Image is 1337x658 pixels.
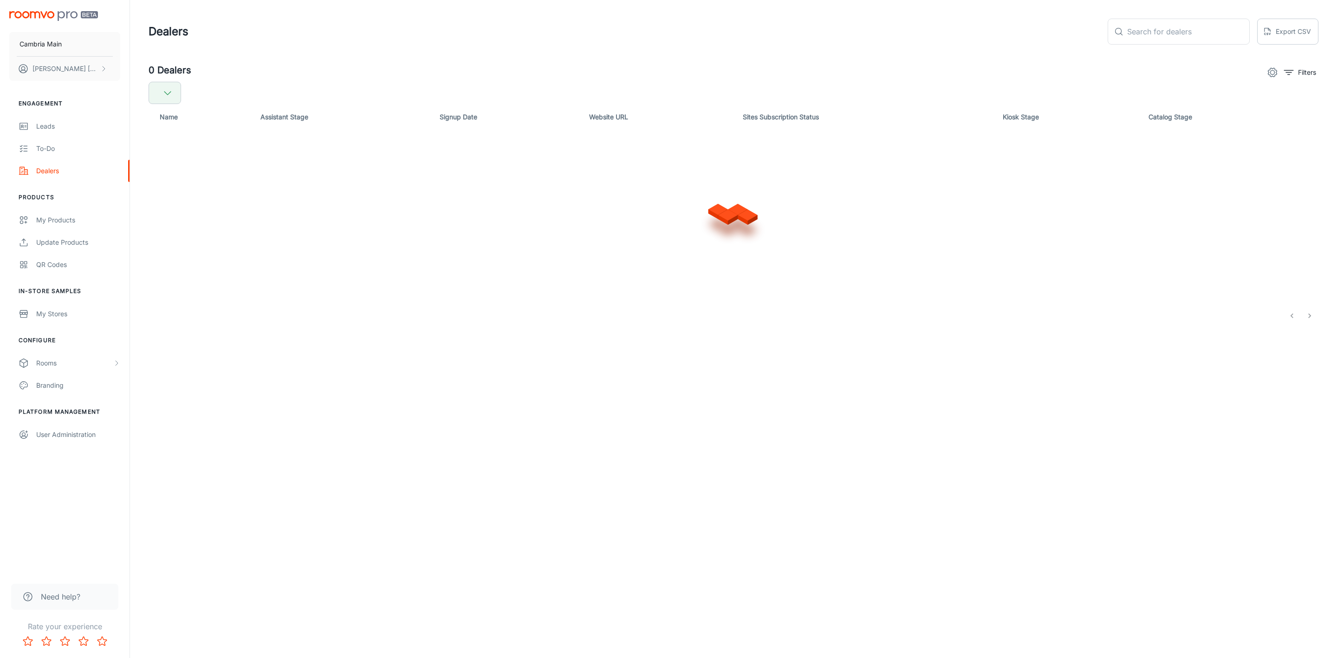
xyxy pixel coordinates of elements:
button: [PERSON_NAME] [PERSON_NAME] [9,57,120,81]
h1: Dealers [149,23,188,40]
div: My Stores [36,309,120,319]
th: Website URL [582,104,735,130]
div: Update Products [36,237,120,248]
div: My Products [36,215,120,225]
nav: pagination navigation [1283,308,1318,323]
div: Dealers [36,166,120,176]
p: Filters [1298,67,1316,78]
h5: 0 Dealers [149,63,191,78]
th: Kiosk Stage [995,104,1141,130]
button: settings [1263,63,1282,82]
button: filter [1282,65,1318,80]
th: Signup Date [432,104,582,130]
th: Assistant Stage [253,104,432,130]
th: Sites Subscription Status [735,104,995,130]
div: QR Codes [36,260,120,270]
input: Search for dealers [1127,19,1250,45]
button: Export CSV [1257,19,1318,45]
div: To-do [36,143,120,154]
div: Rooms [36,358,113,368]
th: Name [149,104,253,130]
p: Cambria Main [19,39,62,49]
p: [PERSON_NAME] [PERSON_NAME] [32,64,98,74]
button: Cambria Main [9,32,120,56]
div: Leads [36,121,120,131]
img: Roomvo PRO Beta [9,11,98,21]
th: Catalog Stage [1141,104,1318,130]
